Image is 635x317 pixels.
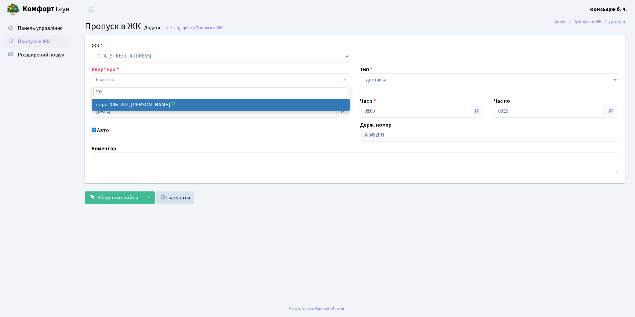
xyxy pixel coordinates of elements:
[289,305,346,312] div: Розроблено .
[156,191,194,204] a: Скасувати
[83,4,100,15] button: Переключити навігацію
[92,145,116,153] label: Коментар
[18,38,50,45] span: Пропуск в ЖК
[3,22,70,35] a: Панель управління
[590,6,627,13] b: Консьєрж б. 4.
[18,51,64,58] span: Розширений пошук
[92,42,103,50] label: ЖК
[96,76,116,83] span: Квартира
[590,5,627,13] a: Консьєрж б. 4.
[3,48,70,61] a: Розширений пошук
[97,194,138,201] span: Зберегти і вийти
[85,191,142,204] button: Зберегти і вийти
[360,121,392,129] label: Держ. номер
[18,25,62,32] span: Панель управління
[544,15,635,29] nav: breadcrumb
[554,18,567,25] a: Admin
[7,3,20,16] img: logo.png
[196,25,223,31] span: Пропуск в ЖК
[602,18,625,25] li: Додати
[165,25,223,31] a: Назад до всіхПропуск в ЖК
[23,4,70,15] span: Таун
[3,35,70,48] a: Пропуск в ЖК
[92,65,119,73] label: Квартира
[360,129,618,142] input: АА1234АА
[494,97,510,105] label: Час по
[360,65,372,73] label: Тип
[23,4,54,14] b: Комфорт
[574,18,602,25] a: Пропуск в ЖК
[315,305,345,312] a: Massive Kinetic
[360,97,376,105] label: Час з
[92,99,350,111] li: корп. 04Б, 202, [PERSON_NAME]
[85,20,141,33] span: Пропуск в ЖК
[97,126,109,134] label: Авто
[143,25,162,31] small: Додати .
